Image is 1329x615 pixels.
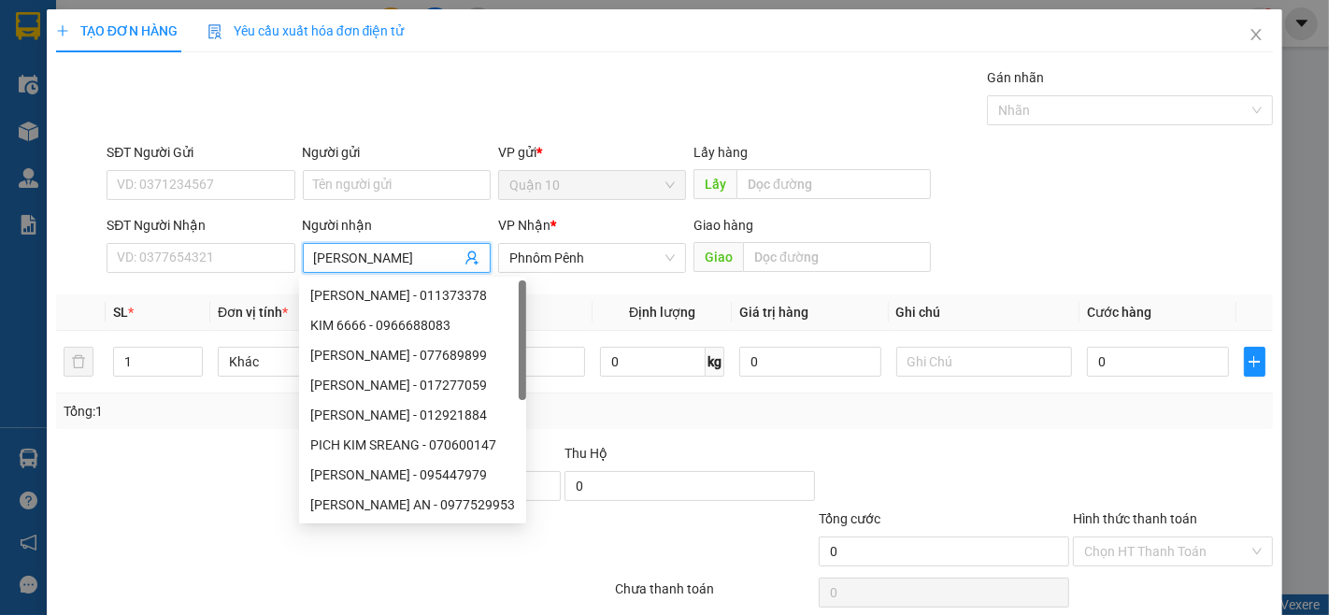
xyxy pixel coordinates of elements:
span: Phnôm Pênh [509,244,675,272]
div: [PERSON_NAME] - 017277059 [310,375,515,395]
button: Close [1230,9,1282,62]
div: VP gửi [498,142,686,163]
span: environment [9,104,22,117]
div: [PERSON_NAME] - 077689899 [310,345,515,365]
span: TẠO ĐƠN HÀNG [56,23,178,38]
div: KIM SEAN - 012921884 [299,400,526,430]
div: KIM HENG - 077689899 [299,340,526,370]
span: plus [56,24,69,37]
label: Hình thức thanh toán [1073,511,1197,526]
div: KIM SENG - 011373378 [299,280,526,310]
div: PICH KIM SREANG - 070600147 [310,435,515,455]
span: Lấy hàng [693,145,748,160]
div: [PERSON_NAME] AN - 0977529953 [310,494,515,515]
button: delete [64,347,93,377]
div: SĐT Người Gửi [107,142,294,163]
span: Yêu cầu xuất hóa đơn điện tử [207,23,405,38]
div: PICH KIM SREANG - 070600147 [299,430,526,460]
li: VP Quận 10 [9,79,129,100]
div: Tổng: 1 [64,401,514,422]
span: environment [129,104,142,117]
div: Chưa thanh toán [614,579,818,611]
div: KIM LIEN - 017277059 [299,370,526,400]
span: user-add [464,250,479,265]
label: Gán nhãn [987,70,1044,85]
span: Định lượng [629,305,695,320]
input: 0 [739,347,880,377]
input: Dọc đường [736,169,931,199]
input: Dọc đường [743,242,931,272]
span: Thu Hộ [564,446,607,461]
span: Lấy [693,169,736,199]
span: VP Nhận [498,218,550,233]
div: KIM 6666 - 0966688083 [299,310,526,340]
span: Giá trị hàng [739,305,808,320]
span: Tổng cước [819,511,880,526]
div: KIM CUONG - 095447979 [299,460,526,490]
span: Giao hàng [693,218,753,233]
div: KIM 6666 - 0966688083 [310,315,515,336]
div: Người nhận [303,215,491,236]
span: Đơn vị tính [218,305,288,320]
span: Quận 10 [509,171,675,199]
li: [PERSON_NAME] [9,9,271,45]
span: Cước hàng [1087,305,1151,320]
span: SL [113,305,128,320]
b: [STREET_ADDRESS] [9,123,126,138]
span: plus [1245,354,1265,369]
b: [STREET_ADDRESS] [129,123,246,138]
span: Khác [229,348,383,376]
li: VP Phnôm Pênh [129,79,249,100]
span: Giao [693,242,743,272]
div: Người gửi [303,142,491,163]
input: Ghi Chú [896,347,1073,377]
div: [PERSON_NAME] - 095447979 [310,465,515,485]
th: Ghi chú [889,294,1080,331]
img: logo.jpg [9,9,75,75]
div: [PERSON_NAME] - 012921884 [310,405,515,425]
div: SĐT Người Nhận [107,215,294,236]
div: [PERSON_NAME] - 011373378 [310,285,515,306]
div: KIM AN - 0977529953 [299,490,526,520]
span: close [1249,27,1264,42]
span: kg [706,347,724,377]
button: plus [1244,347,1266,377]
img: icon [207,24,222,39]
